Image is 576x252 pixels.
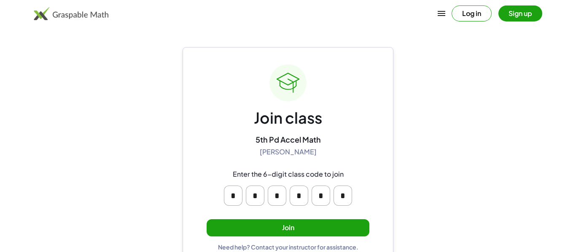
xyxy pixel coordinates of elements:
button: Join [207,219,369,236]
div: 5th Pd Accel Math [256,135,321,144]
div: Enter the 6-digit class code to join [233,170,344,179]
div: Join class [254,108,322,128]
button: Sign up [498,5,542,21]
button: Log in [452,5,492,21]
div: Need help? Contact your instructor for assistance. [218,243,358,251]
div: [PERSON_NAME] [260,148,317,157]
